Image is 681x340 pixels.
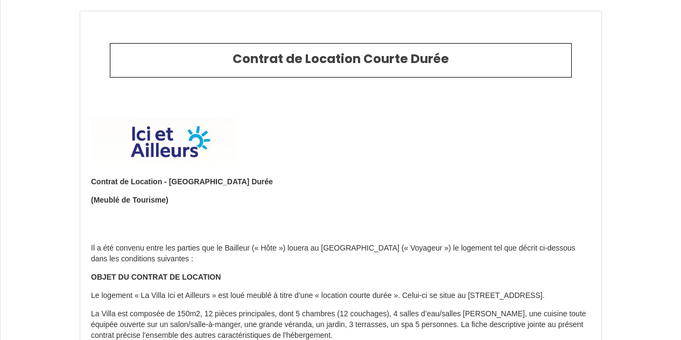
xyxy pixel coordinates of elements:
[91,196,169,204] strong: (Meublé de Tourisme)
[118,52,563,67] h2: Contrat de Location Courte Durée
[91,273,221,281] strong: OBJET DU CONTRAT DE LOCATION
[91,117,236,169] img: Une image contenant Police, Graphique, texte, logo Le contenu généré par l’IA peut être incorrect.
[91,243,591,265] p: Il a été convenu entre les parties que le Bailleur (« Hôte ») louera au [GEOGRAPHIC_DATA] (« Voya...
[91,290,591,301] p: Le logement « La Villa Ici et Ailleurs » est loué meublé à titre d’une « location courte durée »....
[91,177,273,186] strong: Contrat de Location - [GEOGRAPHIC_DATA] Durée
